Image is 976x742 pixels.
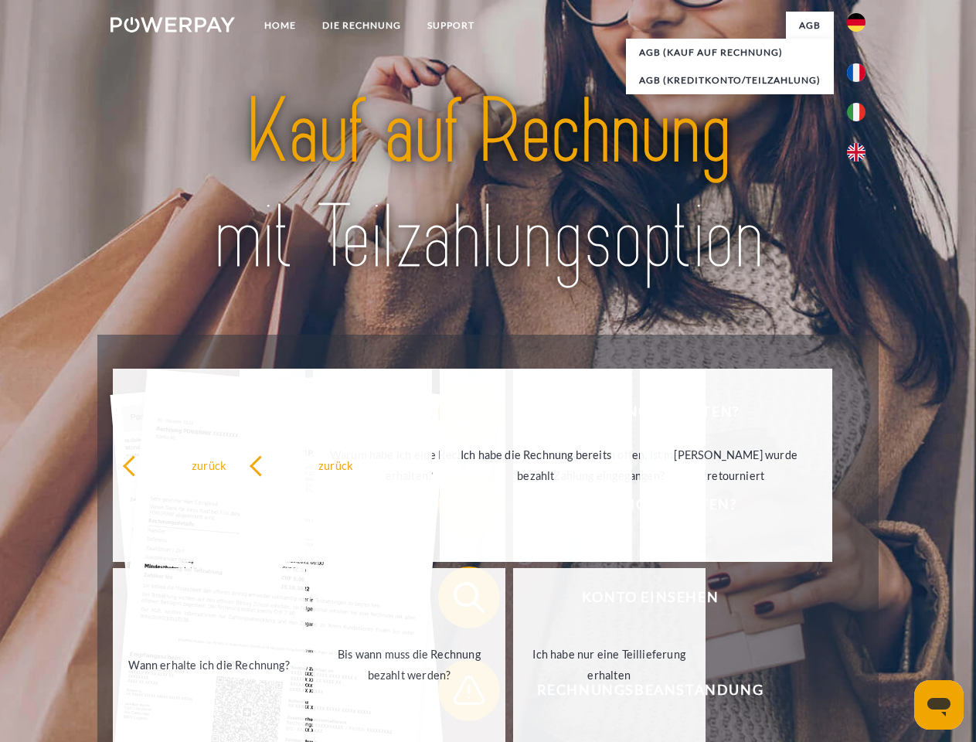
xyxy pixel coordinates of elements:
[847,13,865,32] img: de
[322,644,496,686] div: Bis wann muss die Rechnung bezahlt werden?
[626,39,834,66] a: AGB (Kauf auf Rechnung)
[847,143,865,162] img: en
[914,680,964,730] iframe: Schaltfläche zum Öffnen des Messaging-Fensters
[626,66,834,94] a: AGB (Kreditkonto/Teilzahlung)
[249,454,423,475] div: zurück
[786,12,834,39] a: agb
[251,12,309,39] a: Home
[414,12,488,39] a: SUPPORT
[847,103,865,121] img: it
[449,444,623,486] div: Ich habe die Rechnung bereits bezahlt
[148,74,828,296] img: title-powerpay_de.svg
[649,444,823,486] div: [PERSON_NAME] wurde retourniert
[111,17,235,32] img: logo-powerpay-white.svg
[522,644,696,686] div: Ich habe nur eine Teillieferung erhalten
[309,12,414,39] a: DIE RECHNUNG
[122,654,296,675] div: Wann erhalte ich die Rechnung?
[847,63,865,82] img: fr
[122,454,296,475] div: zurück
